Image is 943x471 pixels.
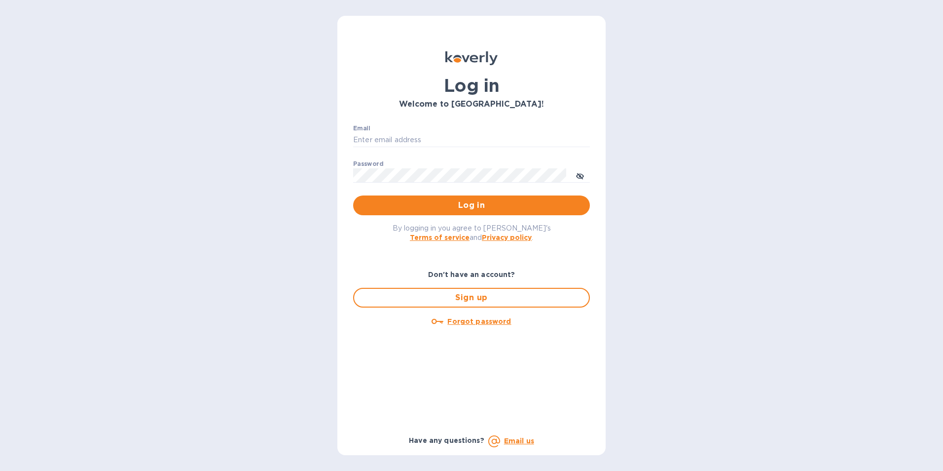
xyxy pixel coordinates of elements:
[353,75,590,96] h1: Log in
[409,436,484,444] b: Have any questions?
[570,165,590,185] button: toggle password visibility
[353,161,383,167] label: Password
[445,51,498,65] img: Koverly
[353,100,590,109] h3: Welcome to [GEOGRAPHIC_DATA]!
[410,234,470,241] a: Terms of service
[482,234,532,241] a: Privacy policy
[393,224,551,241] span: By logging in you agree to [PERSON_NAME]'s and .
[353,288,590,308] button: Sign up
[504,437,534,445] a: Email us
[428,271,515,278] b: Don't have an account?
[353,133,590,148] input: Enter email address
[362,292,581,304] span: Sign up
[353,125,370,131] label: Email
[447,317,511,325] u: Forgot password
[353,196,590,215] button: Log in
[361,199,582,211] span: Log in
